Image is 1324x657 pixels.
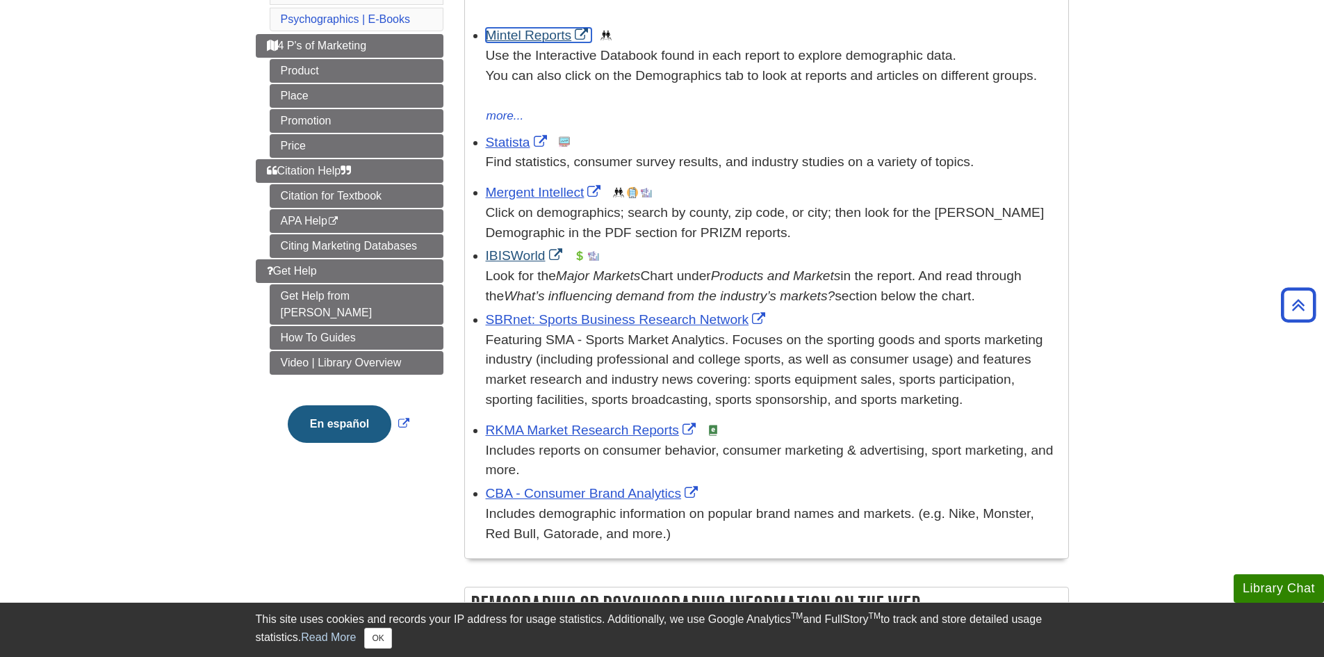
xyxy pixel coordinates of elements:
img: Statistics [559,136,570,147]
div: Use the Interactive Databook found in each report to explore demographic data. You can also click... [486,46,1061,106]
p: Featuring SMA - Sports Market Analytics. Focuses on the sporting goods and sports marketing indus... [486,330,1061,410]
img: Company Information [627,187,638,198]
span: 4 P's of Marketing [267,40,367,51]
a: Link opens in new window [486,135,550,149]
sup: TM [791,611,803,621]
a: Place [270,84,443,108]
div: This site uses cookies and records your IP address for usage statistics. Additionally, we use Goo... [256,611,1069,649]
button: Close [364,628,391,649]
a: Video | Library Overview [270,351,443,375]
button: Library Chat [1234,574,1324,603]
a: Link opens in new window [486,248,566,263]
a: Link opens in new window [486,486,702,501]
a: 4 P's of Marketing [256,34,443,58]
a: Get Help from [PERSON_NAME] [270,284,443,325]
p: Find statistics, consumer survey results, and industry studies on a variety of topics. [486,152,1061,172]
sup: TM [869,611,881,621]
a: Citing Marketing Databases [270,234,443,258]
i: Major Markets [556,268,641,283]
a: Get Help [256,259,443,283]
a: Price [270,134,443,158]
i: This link opens in a new window [327,217,339,226]
img: Financial Report [574,250,585,261]
h2: Demographic or Psychographic Information on the Web [465,587,1068,624]
a: APA Help [270,209,443,233]
div: Look for the Chart under in the report. And read through the section below the chart. [486,266,1061,307]
a: How To Guides [270,326,443,350]
a: Link opens in new window [284,418,413,430]
div: Includes reports on consumer behavior, consumer marketing & advertising, sport marketing, and more. [486,441,1061,481]
img: Industry Report [641,187,652,198]
i: What’s influencing demand from the industry’s markets? [504,289,835,303]
a: Citation for Textbook [270,184,443,208]
a: Citation Help [256,159,443,183]
a: Link opens in new window [486,28,592,42]
i: Products and Markets [711,268,841,283]
img: Demographics [613,187,624,198]
a: Link opens in new window [486,423,699,437]
div: Includes demographic information on popular brand names and markets. (e.g. Nike, Monster, Red Bul... [486,504,1061,544]
button: En español [288,405,391,443]
button: more... [486,106,525,126]
img: e-Book [708,425,719,436]
a: Promotion [270,109,443,133]
img: Industry Report [588,250,599,261]
img: Demographics [600,30,612,41]
a: Read More [301,631,356,643]
a: Link opens in new window [486,185,605,200]
a: Psychographics | E-Books [281,13,410,25]
a: Back to Top [1276,295,1321,314]
span: Get Help [267,265,317,277]
a: Link opens in new window [486,312,769,327]
div: Click on demographics; search by county, zip code, or city; then look for the [PERSON_NAME] Demog... [486,203,1061,243]
span: Citation Help [267,165,352,177]
a: Product [270,59,443,83]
